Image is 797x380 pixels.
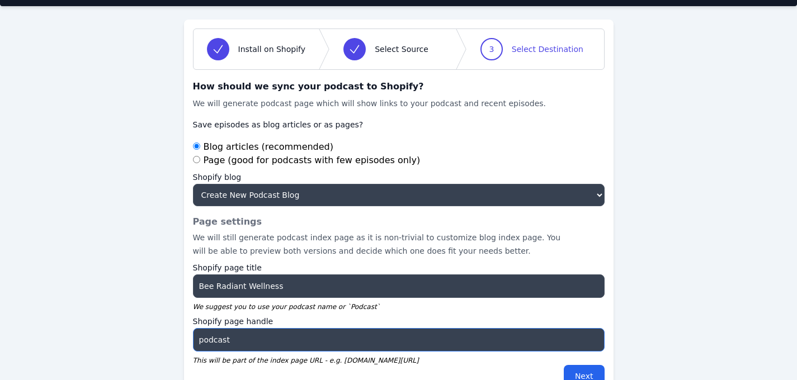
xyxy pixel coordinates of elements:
[193,311,605,328] label: Shopify page handle
[238,44,306,55] span: Install on Shopify
[489,44,494,55] span: 3
[193,167,605,184] label: Shopify blog
[467,29,597,69] a: 3Select Destination
[512,44,583,55] span: Select Destination
[204,141,334,152] label: Blog articles (recommended)
[193,231,569,258] p: We will still generate podcast index page as it is non-trivial to customize blog index page. You ...
[193,79,605,94] h3: How should we sync your podcast to Shopify?
[193,28,605,70] nav: Progress
[193,97,569,110] p: We will generate podcast page which will show links to your podcast and recent episodes.
[204,155,421,165] label: Page (good for podcasts with few episodes only)
[193,115,605,131] label: Save episodes as blog articles or as pages?
[375,44,428,55] span: Select Source
[193,215,605,229] h2: Page settings
[193,258,605,274] label: Shopify page title
[193,302,605,311] div: We suggest you to use your podcast name or `Podcast`
[193,356,605,365] div: This will be part of the index page URL - e.g. [DOMAIN_NAME][URL]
